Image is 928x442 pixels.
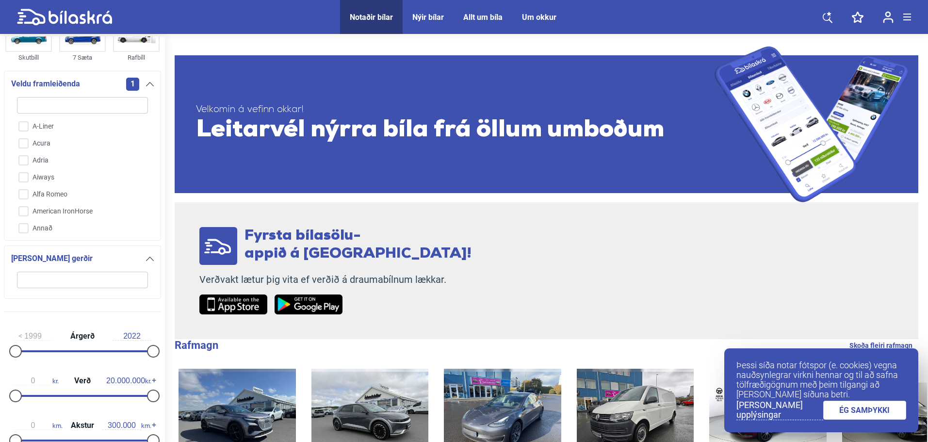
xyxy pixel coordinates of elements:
div: Skutbíll [5,52,52,63]
a: Nýir bílar [412,13,444,22]
a: Notaðir bílar [350,13,393,22]
a: ÉG SAMÞYKKI [823,401,907,420]
span: kr. [14,377,59,385]
a: Skoða fleiri rafmagn [849,339,912,352]
span: Velkomin á vefinn okkar! [196,104,715,116]
div: 7 Sæta [59,52,106,63]
span: Fyrsta bílasölu- appið á [GEOGRAPHIC_DATA]! [244,229,472,262]
a: Allt um bíla [463,13,503,22]
span: Akstur [68,422,97,429]
img: user-login.svg [883,11,894,23]
span: Árgerð [68,332,97,340]
span: kr. [106,377,151,385]
span: 1 [126,78,139,91]
a: Velkomin á vefinn okkar!Leitarvél nýrra bíla frá öllum umboðum [175,46,918,202]
p: Þessi síða notar fótspor (e. cookies) vegna nauðsynlegrar virkni hennar og til að safna tölfræðig... [736,360,906,399]
span: km. [14,421,63,430]
a: Um okkur [522,13,556,22]
span: Leitarvél nýrra bíla frá öllum umboðum [196,116,715,145]
span: [PERSON_NAME] gerðir [11,252,93,265]
a: [PERSON_NAME] upplýsingar [736,400,823,420]
span: km. [102,421,151,430]
p: Verðvakt lætur þig vita ef verðið á draumabílnum lækkar. [199,274,472,286]
span: Verð [72,377,93,385]
span: Veldu framleiðenda [11,77,80,91]
div: Rafbíll [113,52,160,63]
b: Rafmagn [175,339,218,351]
